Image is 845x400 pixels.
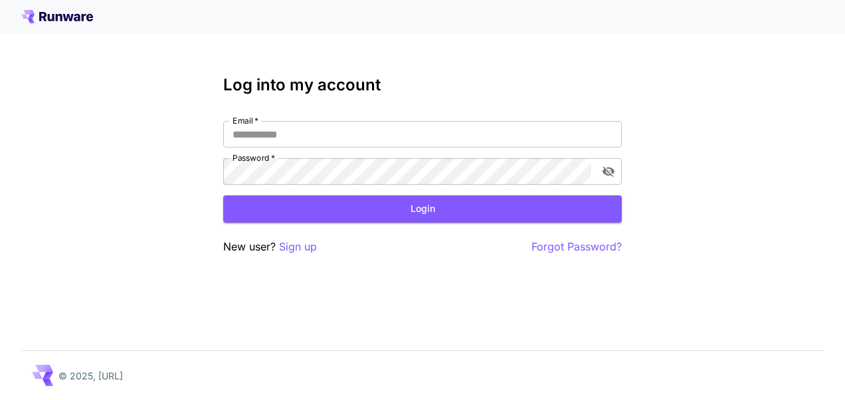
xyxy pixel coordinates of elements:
h3: Log into my account [223,76,622,94]
label: Email [233,115,258,126]
button: Forgot Password? [531,239,622,255]
button: Login [223,195,622,223]
button: toggle password visibility [597,159,620,183]
p: © 2025, [URL] [58,369,123,383]
button: Sign up [279,239,317,255]
p: New user? [223,239,317,255]
label: Password [233,152,275,163]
